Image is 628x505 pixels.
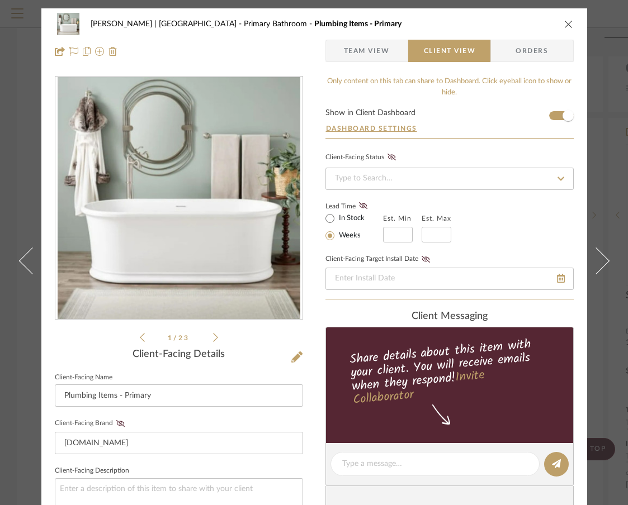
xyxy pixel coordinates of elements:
label: Client-Facing Target Install Date [325,255,433,263]
div: client Messaging [325,311,574,323]
div: Share details about this item with your client. You will receive emails when they respond! [324,335,575,409]
span: Primary Bathroom [244,20,314,28]
label: Lead Time [325,201,383,211]
input: Enter Client-Facing Brand [55,432,303,454]
div: Client-Facing Status [325,152,399,163]
div: 0 [55,77,303,320]
label: Client-Facing Description [55,468,129,474]
span: / [173,335,178,341]
input: Enter Client-Facing Item Name [55,384,303,407]
div: Client-Facing Details [55,349,303,361]
label: Client-Facing Brand [55,420,128,427]
span: 1 [168,335,173,341]
input: Type to Search… [325,168,574,190]
mat-radio-group: Select item type [325,211,383,242]
input: Enter Install Date [325,268,574,290]
span: Plumbing Items - Primary [314,20,402,28]
span: 23 [178,335,190,341]
button: Client-Facing Brand [113,420,128,427]
span: Client View [424,40,475,62]
img: 188d3bf4-0f7a-44fb-95c3-5e598181a3bc_48x40.jpg [55,13,82,35]
button: close [564,19,574,29]
label: Weeks [337,231,361,241]
button: Client-Facing Target Install Date [418,255,433,263]
img: Remove from project [108,47,117,56]
img: 188d3bf4-0f7a-44fb-95c3-5e598181a3bc_436x436.jpg [58,77,300,320]
div: Only content on this tab can share to Dashboard. Click eyeball icon to show or hide. [325,76,574,98]
label: Est. Min [383,215,412,222]
button: Lead Time [356,201,371,212]
span: Team View [344,40,390,62]
span: [PERSON_NAME] | [GEOGRAPHIC_DATA] [91,20,244,28]
span: Orders [503,40,560,62]
label: Est. Max [422,215,451,222]
button: Dashboard Settings [325,123,418,134]
label: In Stock [337,213,365,223]
label: Client-Facing Name [55,375,112,380]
